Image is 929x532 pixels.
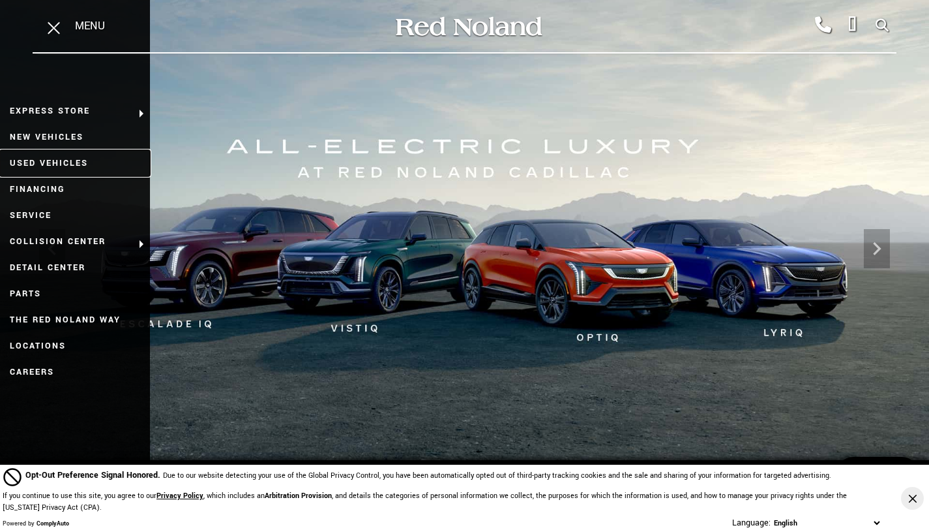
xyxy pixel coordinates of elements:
[901,487,924,510] button: Close Button
[864,229,890,268] div: Next
[3,491,847,512] p: If you continue to use this site, you agree to our , which includes an , and details the categori...
[25,469,831,482] div: Due to our website detecting your use of the Global Privacy Control, you have been automatically ...
[265,491,332,501] strong: Arbitration Provision
[732,518,771,527] div: Language:
[156,491,203,501] a: Privacy Policy
[836,457,919,493] a: Live Chat
[37,520,69,528] a: ComplyAuto
[771,517,883,529] select: Language Select
[393,15,543,38] img: Red Noland Auto Group
[3,520,69,528] div: Powered by
[25,469,163,481] span: Opt-Out Preference Signal Honored .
